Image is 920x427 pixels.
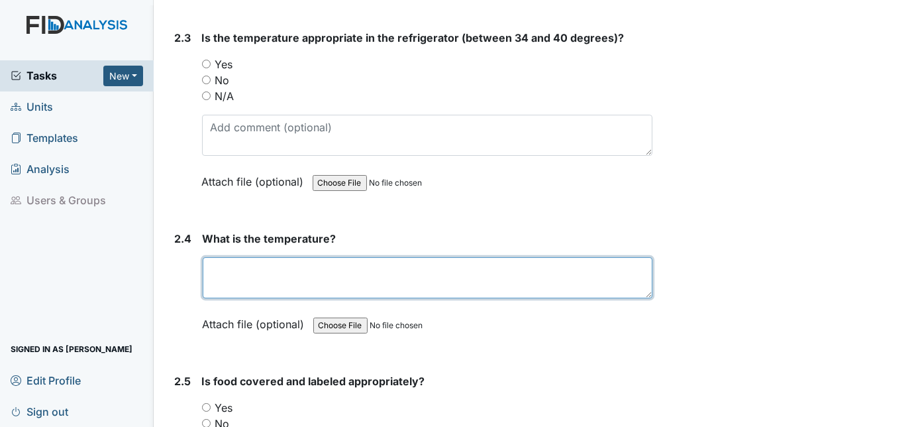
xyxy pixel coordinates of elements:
[202,375,425,388] span: Is food covered and labeled appropriately?
[215,88,234,104] label: N/A
[202,403,211,412] input: Yes
[175,30,191,46] label: 2.3
[202,166,309,190] label: Attach file (optional)
[203,232,336,245] span: What is the temperature?
[11,370,81,391] span: Edit Profile
[202,76,211,84] input: No
[11,159,70,180] span: Analysis
[175,373,191,389] label: 2.5
[175,231,192,247] label: 2.4
[202,60,211,68] input: Yes
[11,339,132,359] span: Signed in as [PERSON_NAME]
[11,401,68,422] span: Sign out
[11,97,53,117] span: Units
[215,56,233,72] label: Yes
[215,400,233,416] label: Yes
[202,31,625,44] span: Is the temperature appropriate in the refrigerator (between 34 and 40 degrees)?
[202,91,211,100] input: N/A
[103,66,143,86] button: New
[215,72,230,88] label: No
[11,68,103,84] a: Tasks
[11,128,78,149] span: Templates
[203,309,310,332] label: Attach file (optional)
